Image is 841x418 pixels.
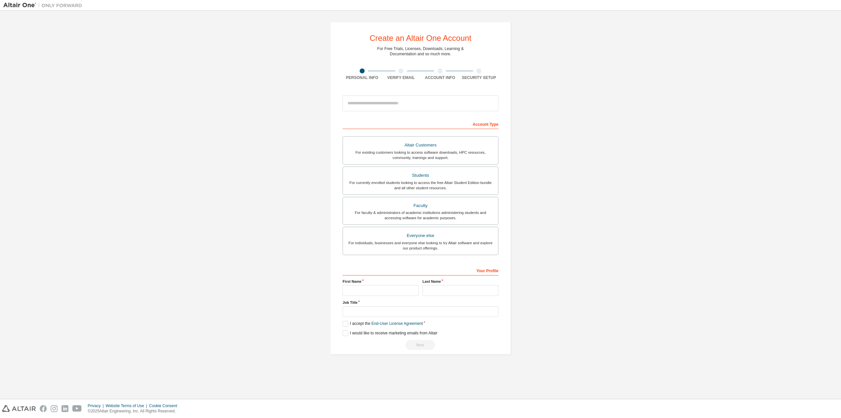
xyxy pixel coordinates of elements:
[72,405,82,412] img: youtube.svg
[2,405,36,412] img: altair_logo.svg
[343,265,498,275] div: Your Profile
[347,210,494,221] div: For faculty & administrators of academic institutions administering students and accessing softwa...
[347,180,494,191] div: For currently enrolled students looking to access the free Altair Student Edition bundle and all ...
[370,34,471,42] div: Create an Altair One Account
[51,405,58,412] img: instagram.svg
[343,340,498,350] div: Read and acccept EULA to continue
[343,330,437,336] label: I would like to receive marketing emails from Altair
[421,75,460,80] div: Account Info
[343,75,382,80] div: Personal Info
[347,201,494,210] div: Faculty
[343,118,498,129] div: Account Type
[106,403,149,408] div: Website Terms of Use
[149,403,181,408] div: Cookie Consent
[61,405,68,412] img: linkedin.svg
[343,321,423,327] label: I accept the
[382,75,421,80] div: Verify Email
[460,75,499,80] div: Security Setup
[372,321,423,326] a: End-User License Agreement
[88,403,106,408] div: Privacy
[422,279,498,284] label: Last Name
[377,46,464,57] div: For Free Trials, Licenses, Downloads, Learning & Documentation and so much more.
[343,300,498,305] label: Job Title
[347,240,494,251] div: For individuals, businesses and everyone else looking to try Altair software and explore our prod...
[347,150,494,160] div: For existing customers looking to access software downloads, HPC resources, community, trainings ...
[40,405,47,412] img: facebook.svg
[347,141,494,150] div: Altair Customers
[347,231,494,240] div: Everyone else
[347,171,494,180] div: Students
[88,408,181,414] p: © 2025 Altair Engineering, Inc. All Rights Reserved.
[3,2,85,9] img: Altair One
[343,279,419,284] label: First Name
